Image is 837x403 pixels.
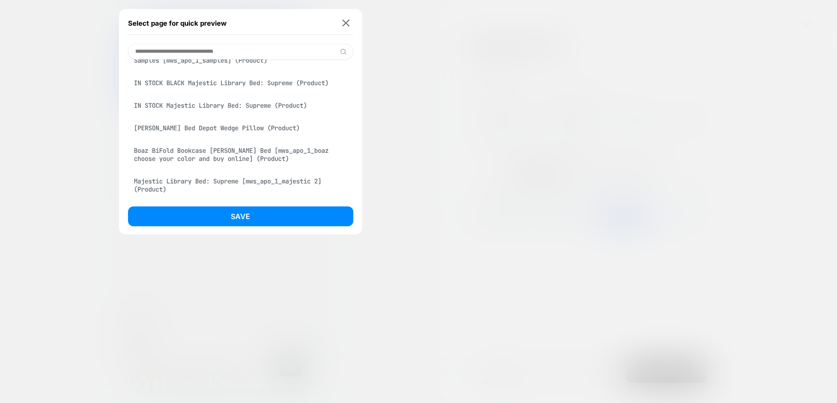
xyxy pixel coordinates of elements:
button: Save [128,206,353,226]
div: Boaz BiFold Bookcase [PERSON_NAME] Bed [mws_apo_1_boaz choose your color and buy online] (Product) [128,142,353,167]
div: IN STOCK BLACK Majestic Library Bed: Supreme (Product) [128,74,353,92]
p: WE PAY FOR SHIPPING TO 48 STATES [34,169,144,181]
div: Samples [mws_apo_1_samples] (Product) [128,52,353,69]
img: edit [340,48,347,55]
span: Select page for quick preview [128,19,227,27]
img: close [342,20,349,27]
div: IN STOCK Majestic Library Bed: Supreme (Product) [128,97,353,114]
div: [PERSON_NAME] Bed Depot Wedge Pillow (Product) [128,119,353,137]
div: Majestic Library Bed: Supreme [mws_apo_1_majestic 2] (Product) [128,173,353,198]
